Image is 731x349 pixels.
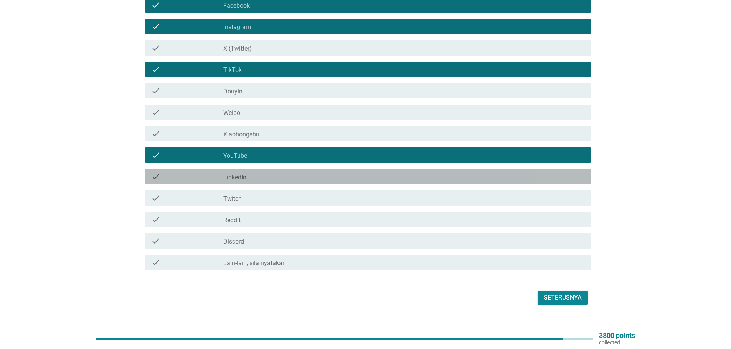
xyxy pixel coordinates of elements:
[151,172,160,181] i: check
[151,236,160,246] i: check
[223,131,259,138] label: Xiaohongshu
[151,108,160,117] i: check
[151,43,160,52] i: check
[223,45,252,52] label: X (Twitter)
[599,332,635,339] p: 3800 points
[223,216,241,224] label: Reddit
[151,129,160,138] i: check
[223,23,251,31] label: Instagram
[223,66,242,74] label: TikTok
[223,2,250,10] label: Facebook
[151,151,160,160] i: check
[151,0,160,10] i: check
[223,174,246,181] label: LinkedIn
[223,88,243,95] label: Douyin
[151,215,160,224] i: check
[538,291,588,305] button: Seterusnya
[151,22,160,31] i: check
[151,258,160,267] i: check
[223,259,286,267] label: Lain-lain, sila nyatakan
[599,339,635,346] p: collected
[151,65,160,74] i: check
[223,109,240,117] label: Weibo
[223,152,247,160] label: YouTube
[223,195,242,203] label: Twitch
[223,238,244,246] label: Discord
[151,193,160,203] i: check
[151,86,160,95] i: check
[544,293,582,302] div: Seterusnya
